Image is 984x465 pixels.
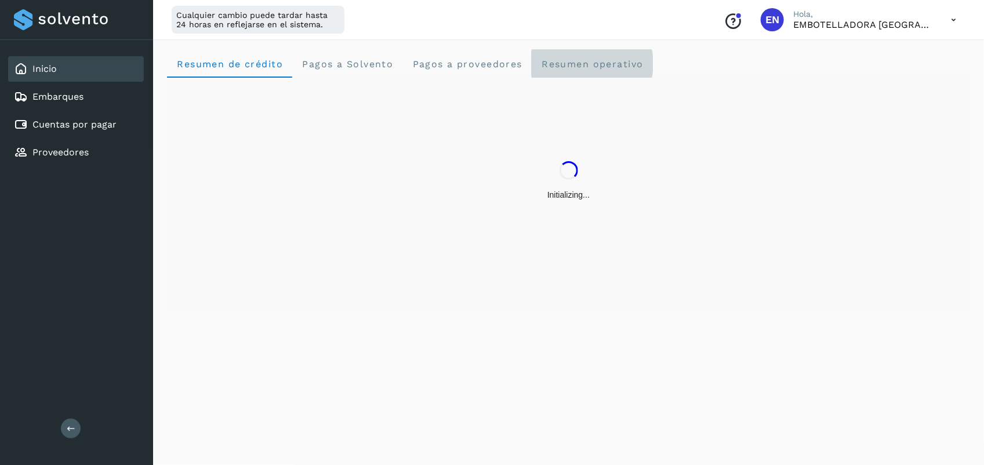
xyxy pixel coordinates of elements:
span: Pagos a Solvento [302,59,393,70]
a: Proveedores [32,147,89,158]
div: Cualquier cambio puede tardar hasta 24 horas en reflejarse en el sistema. [172,6,344,34]
span: Pagos a proveedores [412,59,522,70]
div: Proveedores [8,140,144,165]
div: Inicio [8,56,144,82]
p: Hola, [793,9,932,19]
span: Resumen operativo [541,59,644,70]
div: Embarques [8,84,144,110]
a: Embarques [32,91,83,102]
div: Cuentas por pagar [8,112,144,137]
a: Cuentas por pagar [32,119,117,130]
a: Inicio [32,63,57,74]
p: EMBOTELLADORA NIAGARA DE MEXICO [793,19,932,30]
span: Resumen de crédito [176,59,283,70]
